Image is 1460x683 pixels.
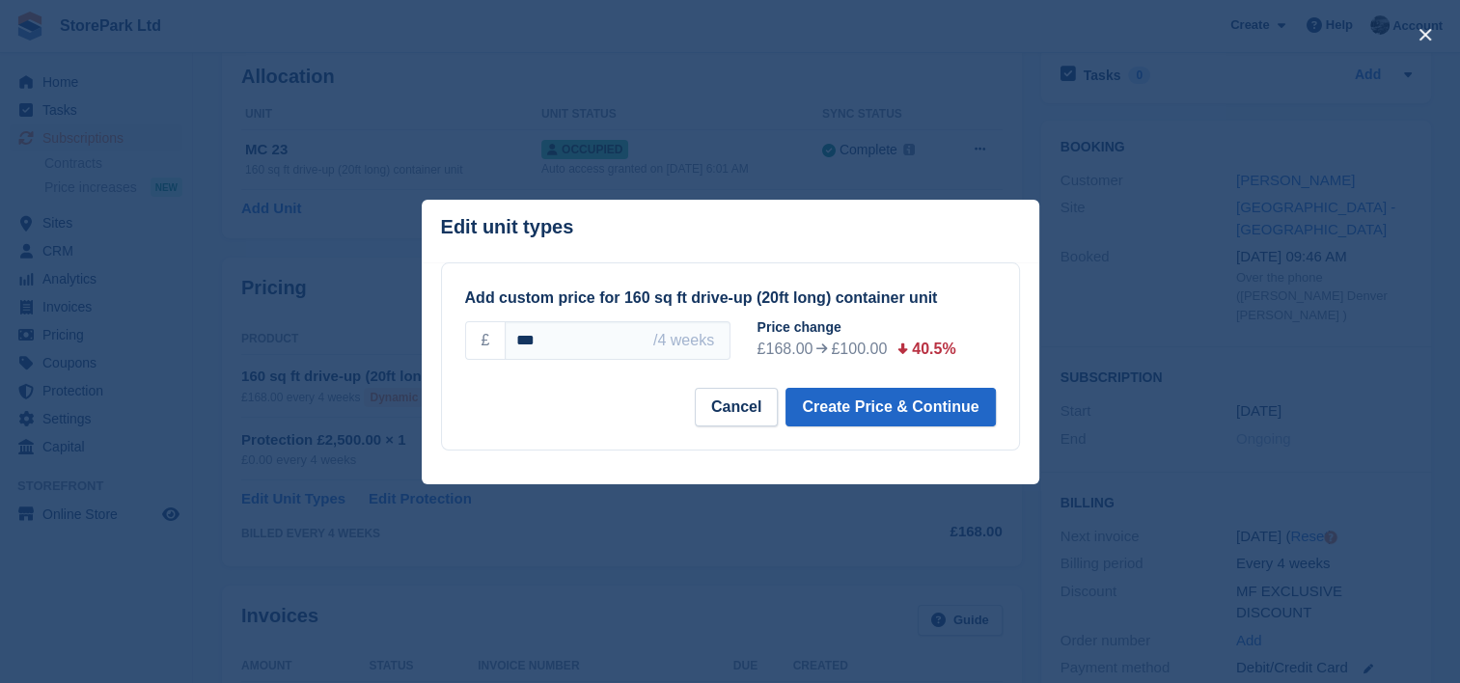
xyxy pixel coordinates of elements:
[1410,19,1441,50] button: close
[831,338,887,361] div: £100.00
[465,287,996,310] div: Add custom price for 160 sq ft drive-up (20ft long) container unit
[441,216,574,238] p: Edit unit types
[912,338,955,361] div: 40.5%
[785,388,995,426] button: Create Price & Continue
[758,317,1011,338] div: Price change
[758,338,813,361] div: £168.00
[695,388,778,426] button: Cancel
